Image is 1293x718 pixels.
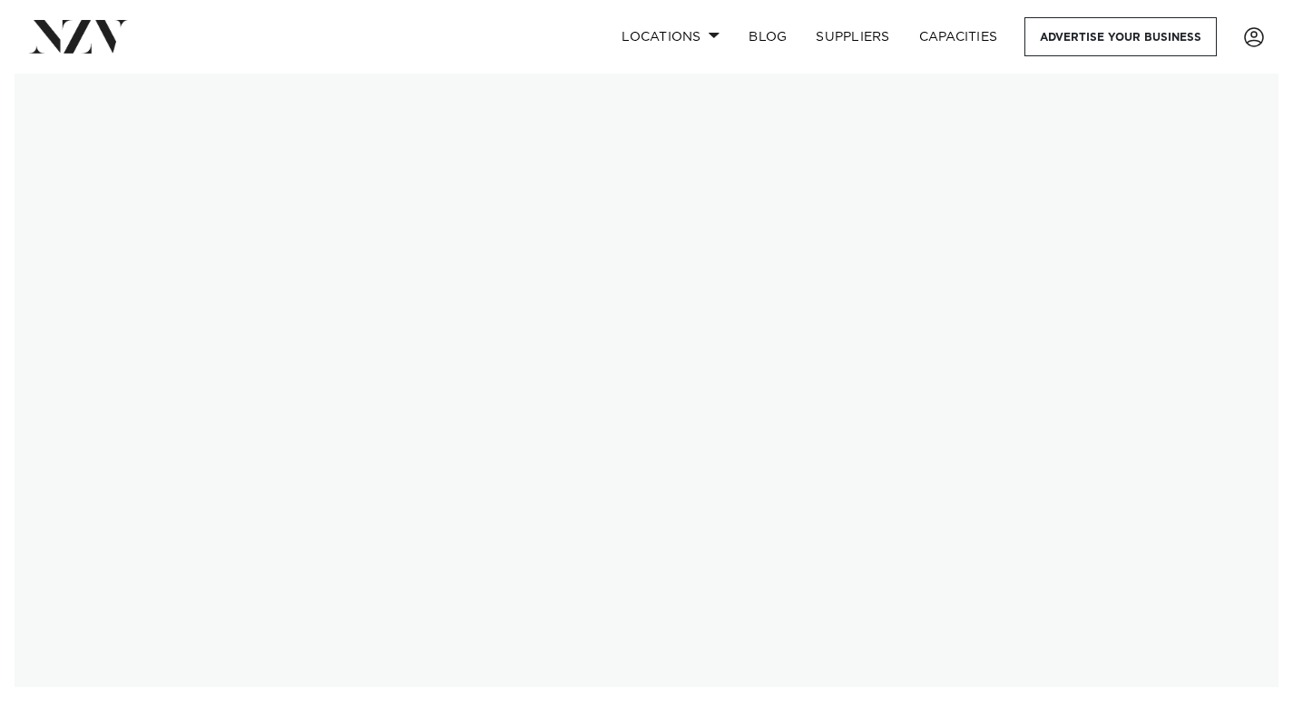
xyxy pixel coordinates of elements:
[607,17,734,56] a: Locations
[734,17,801,56] a: BLOG
[29,20,128,53] img: nzv-logo.png
[801,17,904,56] a: SUPPLIERS
[1024,17,1217,56] a: Advertise your business
[905,17,1013,56] a: Capacities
